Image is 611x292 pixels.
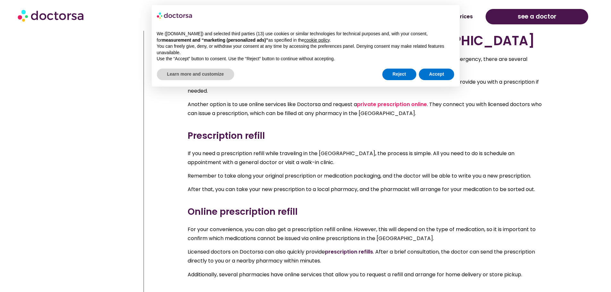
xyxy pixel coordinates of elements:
[486,9,588,24] a: see a doctor
[157,31,454,43] p: We ([DOMAIN_NAME]) and selected third parties (13) use cookies or similar technologies for techni...
[304,38,329,43] a: cookie policy
[188,78,539,95] span: a local GP or medical clinic for a consultation. After evaluating your symptoms, the doctor can p...
[450,9,479,24] a: Prices
[188,226,536,242] span: For your convenience, you can also get a prescription refill online. However, this will depend on...
[188,150,514,166] span: If you need a prescription refill while traveling in the [GEOGRAPHIC_DATA], the process is simple...
[382,69,416,80] button: Reject
[188,205,547,219] h3: Online prescription refill
[188,172,531,179] span: Remember to take along your original prescription or medication packaging, and the doctor will be...
[188,101,542,117] span: Another option is to use online services like Doctorsa and request a . They connect you with lice...
[188,248,535,264] span: Licensed doctors on Doctorsa can also quickly provide . After a brief consultation, the doctor ca...
[518,12,556,22] span: see a doctor
[157,56,454,62] p: Use the “Accept” button to consent. Use the “Reject” button to continue without accepting.
[188,129,547,143] h3: Prescription refill
[188,271,522,278] span: Additionally, several pharmacies have online services that allow you to request a refill and arra...
[325,248,373,255] a: prescription refills
[419,69,454,80] button: Accept
[357,101,427,108] a: private prescription online
[157,69,234,80] button: Learn more and customize
[162,38,268,43] strong: measurement and “marketing (personalized ads)”
[157,43,454,56] p: You can freely give, deny, or withdraw your consent at any time by accessing the preferences pane...
[188,186,535,193] span: After that, you can take your new prescription to a local pharmacy, and the pharmacist will arran...
[157,10,193,21] img: logo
